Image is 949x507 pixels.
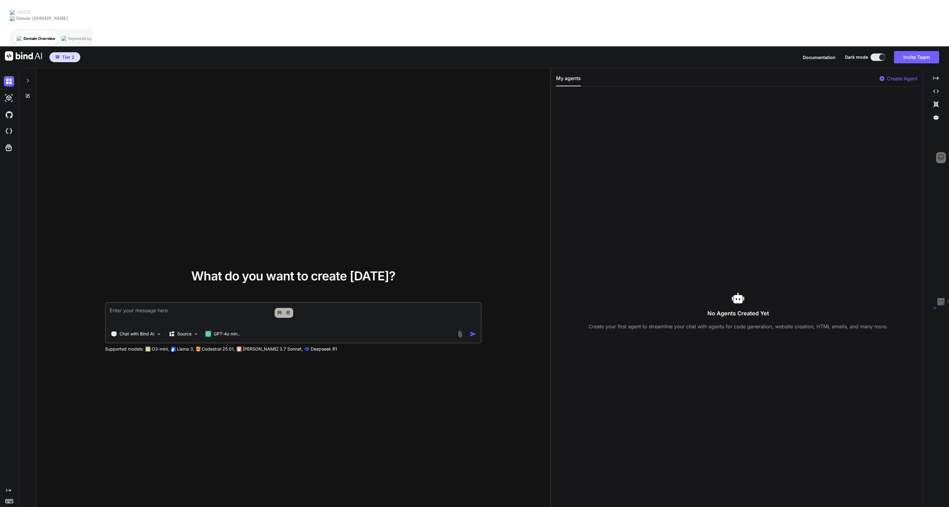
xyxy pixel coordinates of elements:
p: O3-mini, [152,346,169,352]
img: premium [55,55,60,59]
img: claude [305,347,310,351]
p: GPT-4o min.. [214,331,240,337]
h3: No Agents Created Yet [556,309,920,318]
p: Codestral 25.01, [202,346,235,352]
img: Bind AI [5,51,42,61]
img: GPT-4 [146,347,150,351]
img: darkChat [4,76,14,87]
button: premiumTier 2 [49,52,80,62]
span: What do you want to create [DATE]? [191,268,395,283]
span: Documentation [803,55,836,60]
p: [PERSON_NAME] 3.7 Sonnet, [243,346,303,352]
span: Tier 2 [62,54,74,60]
button: Documentation [803,54,836,61]
img: GPT-4o mini [205,331,211,337]
div: v 4.0.25 [17,10,30,15]
p: Source [177,331,192,337]
img: tab_keywords_by_traffic_grey.svg [61,36,66,41]
img: logo_orange.svg [10,10,15,15]
img: Llama2 [171,347,176,351]
div: Domain: [DOMAIN_NAME] [16,16,68,21]
img: Pick Models [193,331,199,337]
img: cloudideIcon [4,126,14,137]
img: Pick Tools [156,331,162,337]
img: tab_domain_overview_orange.svg [17,36,22,41]
p: Deepseek R1 [311,346,337,352]
div: Domain Overview [23,36,55,40]
p: Chat with Bind AI [120,331,154,337]
div: Keywords by Traffic [68,36,104,40]
img: claude [237,347,242,351]
p: Llama 3, [177,346,194,352]
img: darkAi-studio [4,93,14,103]
p: Supported models: [105,346,144,352]
img: Mistral-AI [196,347,200,351]
p: Create your first agent to streamline your chat with agents for code generation, website creation... [556,323,920,330]
button: Invite Team [894,51,939,63]
img: githubDark [4,109,14,120]
img: website_grey.svg [10,16,15,21]
p: Create Agent [887,75,917,82]
img: attachment [457,330,464,338]
span: Dark mode [845,54,868,60]
img: icon [470,331,476,337]
button: My agents [556,75,581,86]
